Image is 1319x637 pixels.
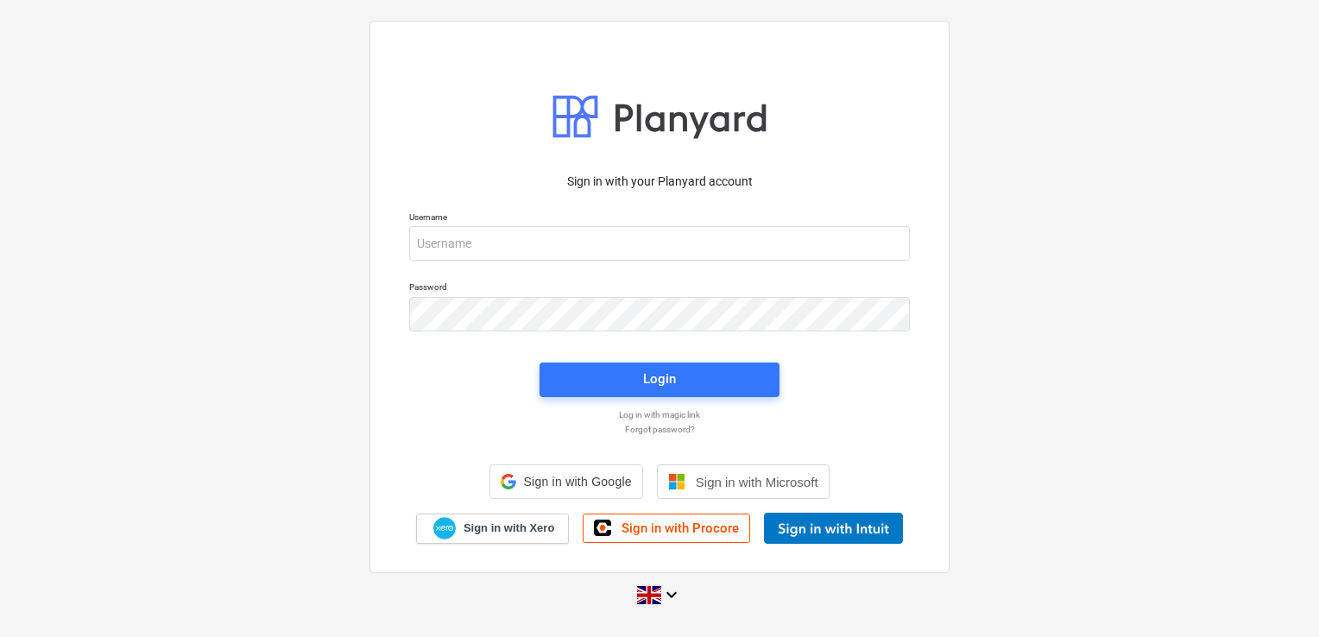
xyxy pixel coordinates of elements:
span: Sign in with Microsoft [696,475,818,489]
span: Sign in with Procore [622,520,739,536]
button: Login [540,363,779,397]
input: Username [409,226,910,261]
i: keyboard_arrow_down [661,584,682,605]
img: Microsoft logo [668,473,685,490]
span: Sign in with Xero [464,520,554,536]
div: Login [643,368,676,390]
span: Sign in with Google [523,475,631,489]
img: Xero logo [433,517,456,540]
a: Forgot password? [401,424,918,435]
a: Sign in with Procore [583,514,750,543]
div: Sign in with Google [489,464,642,499]
p: Sign in with your Planyard account [409,173,910,191]
a: Log in with magic link [401,409,918,420]
a: Sign in with Xero [416,514,570,544]
p: Password [409,281,910,296]
p: Username [409,211,910,226]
